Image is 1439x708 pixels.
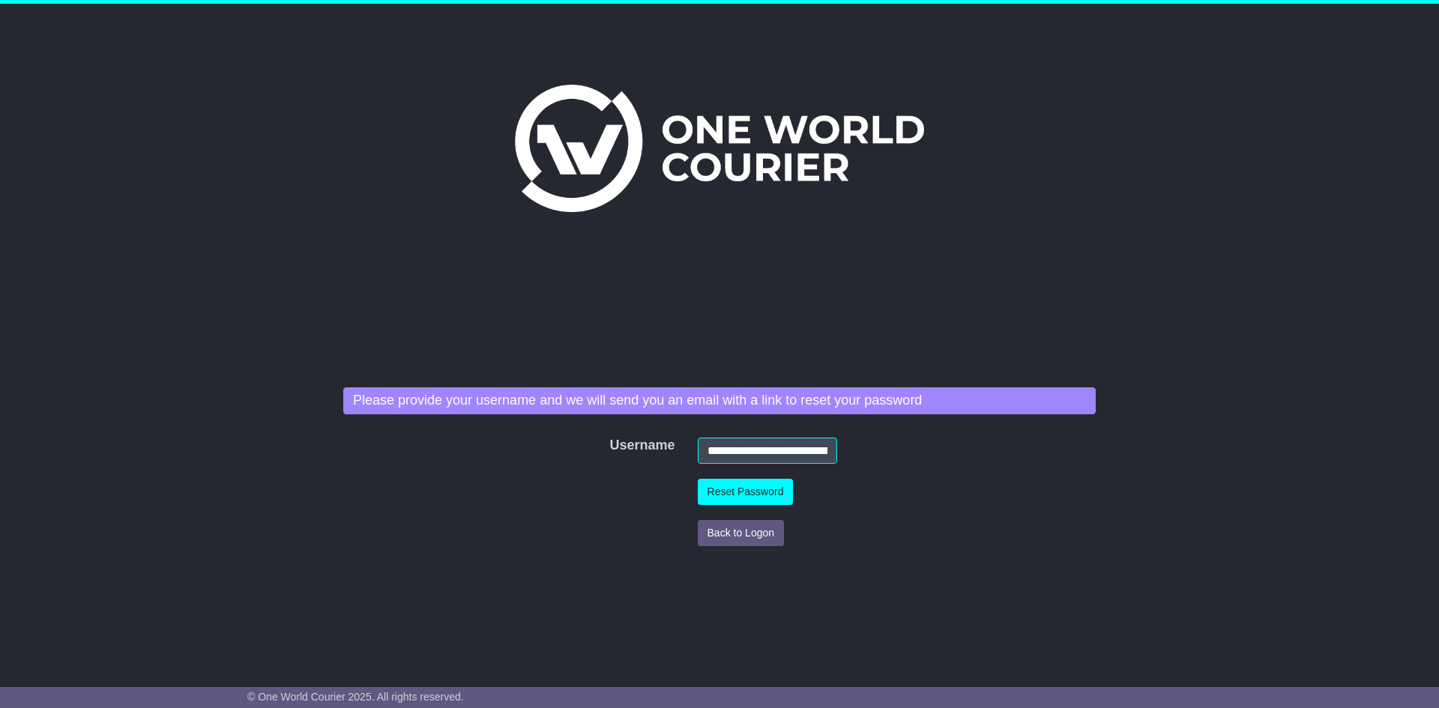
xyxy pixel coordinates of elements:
[343,387,1096,414] div: Please provide your username and we will send you an email with a link to reset your password
[698,479,794,505] button: Reset Password
[247,691,464,703] span: © One World Courier 2025. All rights reserved.
[602,438,622,454] label: Username
[698,520,785,546] button: Back to Logon
[515,85,924,212] img: One World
